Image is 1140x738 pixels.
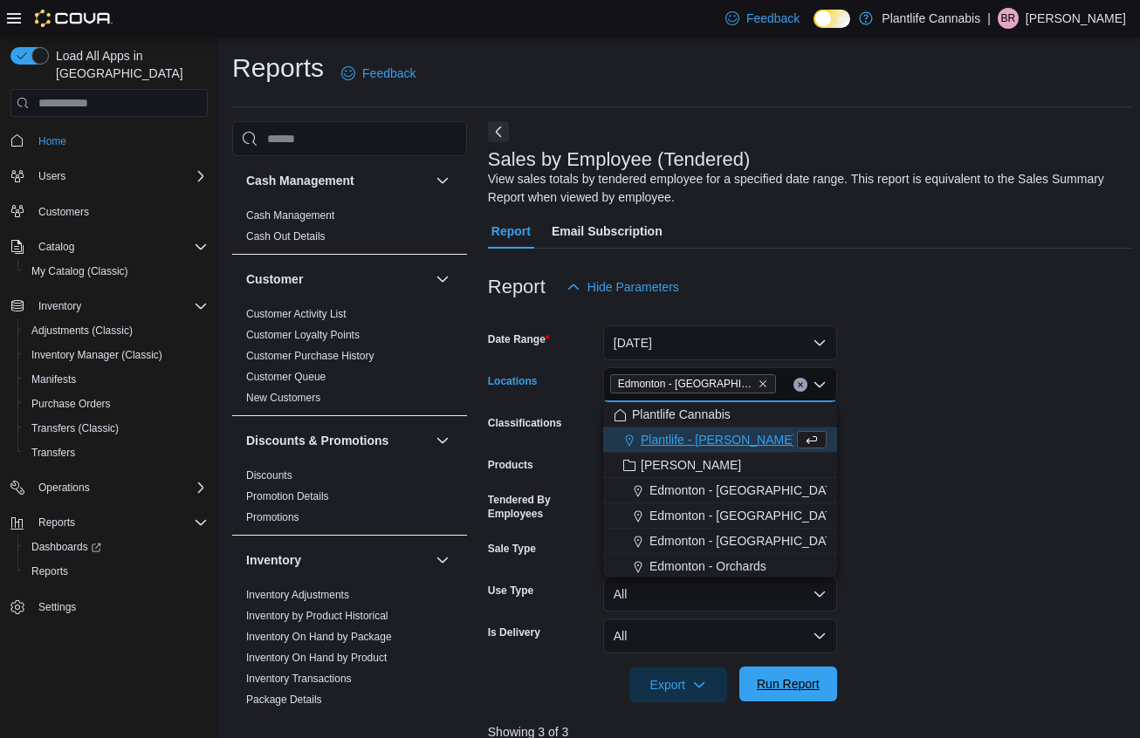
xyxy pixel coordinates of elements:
button: All [603,618,837,653]
a: Dashboards [24,536,108,557]
div: Brett Robinson [998,8,1019,29]
button: Run Report [739,666,837,701]
button: Transfers (Classic) [17,416,215,441]
button: All [603,577,837,612]
div: Cash Management [232,205,467,254]
h3: Discounts & Promotions [246,432,388,449]
label: Tendered By Employees [488,493,596,521]
a: Cash Out Details [246,230,326,243]
label: Use Type [488,584,533,598]
label: Classifications [488,416,562,430]
button: Adjustments (Classic) [17,318,215,343]
button: Settings [3,594,215,619]
span: Edmonton - [GEOGRAPHIC_DATA] [618,375,754,393]
label: Products [488,458,533,472]
span: Transfers [31,446,75,460]
button: Export [629,667,727,702]
span: Edmonton - [GEOGRAPHIC_DATA] [649,482,843,499]
nav: Complex example [10,120,208,665]
span: Hide Parameters [587,278,679,296]
button: My Catalog (Classic) [17,259,215,284]
span: Edmonton - [GEOGRAPHIC_DATA] [649,507,843,524]
span: Purchase Orders [31,397,111,411]
span: Inventory by Product Historical [246,609,388,623]
button: Catalog [31,236,81,257]
span: Home [31,129,208,151]
a: Home [31,131,73,152]
button: Inventory [432,550,453,571]
button: Edmonton - [GEOGRAPHIC_DATA] [603,503,837,529]
span: Settings [31,596,208,618]
a: Dashboards [17,535,215,559]
span: Inventory On Hand by Product [246,651,387,665]
span: Settings [38,600,76,614]
span: Transfers [24,442,208,463]
span: [PERSON_NAME] [641,456,741,474]
button: Customers [3,199,215,224]
span: Feedback [362,65,415,82]
span: Operations [38,481,90,495]
button: Edmonton - Orchards [603,554,837,579]
span: Customers [31,201,208,222]
a: New Customers [246,392,320,404]
span: Edmonton - Orchards [649,557,766,575]
a: Adjustments (Classic) [24,320,140,341]
label: Sale Type [488,542,536,556]
a: Inventory Transactions [246,673,352,685]
span: Cash Management [246,208,334,222]
span: Adjustments (Classic) [24,320,208,341]
span: Inventory Adjustments [246,588,349,602]
span: Dark Mode [814,28,814,29]
span: New Customers [246,391,320,405]
span: Inventory Transactions [246,672,352,686]
button: Catalog [3,235,215,259]
span: Users [31,166,208,187]
span: Inventory [38,299,81,313]
a: Promotion Details [246,490,329,502]
span: Plantlife - [PERSON_NAME] (Festival) [641,431,849,448]
span: Users [38,169,65,183]
button: Users [3,164,215,188]
button: Inventory [3,294,215,318]
span: Inventory Manager (Classic) [24,345,208,366]
a: Feedback [718,1,807,36]
button: Customer [432,269,453,290]
span: Promotion Details [246,489,329,503]
span: Load All Apps in [GEOGRAPHIC_DATA] [49,47,208,82]
h1: Reports [232,51,324,85]
button: Clear input [793,378,807,392]
div: View sales totals by tendered employee for a specified date range. This report is equivalent to t... [488,170,1124,207]
a: Cash Management [246,209,334,222]
button: [PERSON_NAME] [603,453,837,478]
button: Remove Edmonton - Windermere Crossing from selection in this group [758,379,768,389]
a: Transfers [24,442,82,463]
a: Purchase Orders [24,393,118,414]
button: Reports [3,510,215,535]
label: Date Range [488,332,550,346]
a: Discounts [246,469,292,482]
input: Dark Mode [814,10,850,28]
a: Settings [31,597,83,618]
span: Reports [24,561,208,582]
button: Edmonton - [GEOGRAPHIC_DATA] [603,529,837,554]
button: Hide Parameters [560,270,686,304]
a: My Catalog (Classic) [24,261,135,282]
span: Plantlife Cannabis [632,406,731,423]
button: Users [31,166,72,187]
button: Purchase Orders [17,392,215,416]
span: Reports [31,512,208,533]
p: | [987,8,991,29]
button: Inventory [246,551,429,569]
button: Reports [17,559,215,584]
button: Customer [246,270,429,288]
a: Package Details [246,694,322,706]
span: Catalog [31,236,208,257]
span: Reports [38,516,75,530]
button: Discounts & Promotions [432,430,453,451]
label: Is Delivery [488,625,540,639]
a: Inventory Manager (Classic) [24,345,169,366]
span: Feedback [746,10,800,27]
a: Customers [31,202,96,222]
a: Promotions [246,511,299,523]
span: Home [38,134,66,148]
